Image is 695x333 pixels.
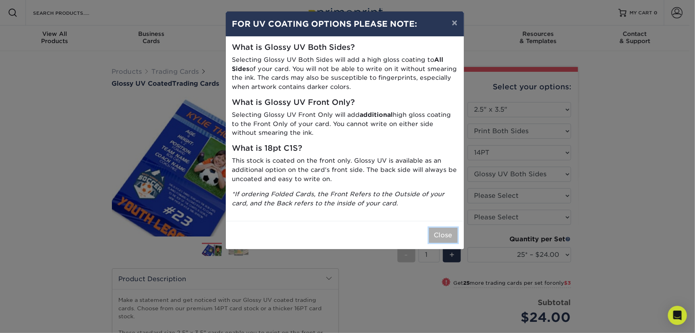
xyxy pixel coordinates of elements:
[668,306,687,325] div: Open Intercom Messenger
[232,56,444,73] strong: All Sides
[232,18,458,30] h4: FOR UV COATING OPTIONS PLEASE NOTE:
[232,110,458,138] p: Selecting Glossy UV Front Only will add high gloss coating to the Front Only of your card. You ca...
[232,190,445,207] i: *If ordering Folded Cards, the Front Refers to the Outside of your card, and the Back refers to t...
[232,144,458,153] h5: What is 18pt C1S?
[360,111,393,118] strong: additional
[232,98,458,107] h5: What is Glossy UV Front Only?
[445,12,464,34] button: ×
[232,156,458,183] p: This stock is coated on the front only. Glossy UV is available as an additional option on the car...
[232,55,458,92] p: Selecting Glossy UV Both Sides will add a high gloss coating to of your card. You will not be abl...
[429,228,458,243] button: Close
[232,43,458,52] h5: What is Glossy UV Both Sides?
